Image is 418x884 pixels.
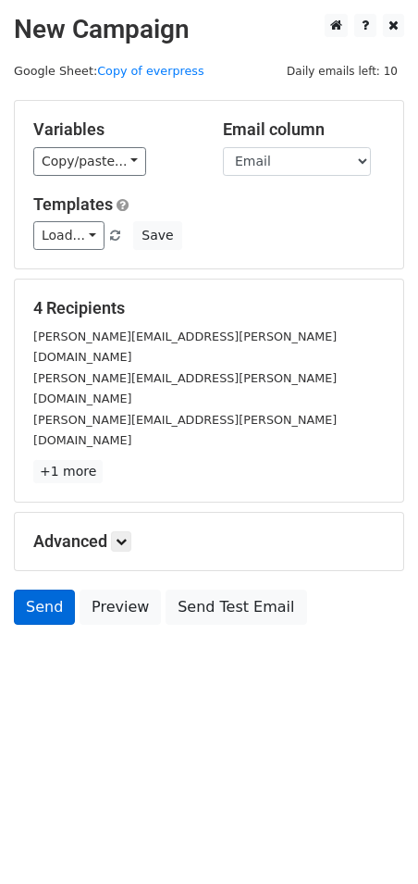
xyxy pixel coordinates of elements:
a: Send [14,590,75,625]
a: Copy of everpress [97,64,203,78]
button: Save [133,221,181,250]
a: Send Test Email [166,590,306,625]
small: [PERSON_NAME][EMAIL_ADDRESS][PERSON_NAME][DOMAIN_NAME] [33,413,337,448]
small: [PERSON_NAME][EMAIL_ADDRESS][PERSON_NAME][DOMAIN_NAME] [33,330,337,365]
h5: Email column [223,119,385,140]
h5: 4 Recipients [33,298,385,318]
a: Preview [80,590,161,625]
small: [PERSON_NAME][EMAIL_ADDRESS][PERSON_NAME][DOMAIN_NAME] [33,371,337,406]
h5: Variables [33,119,195,140]
a: +1 more [33,460,103,483]
a: Copy/paste... [33,147,146,176]
a: Templates [33,194,113,214]
a: Daily emails left: 10 [280,64,404,78]
span: Daily emails left: 10 [280,61,404,81]
small: Google Sheet: [14,64,204,78]
iframe: Chat Widget [326,795,418,884]
h2: New Campaign [14,14,404,45]
h5: Advanced [33,531,385,552]
a: Load... [33,221,104,250]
